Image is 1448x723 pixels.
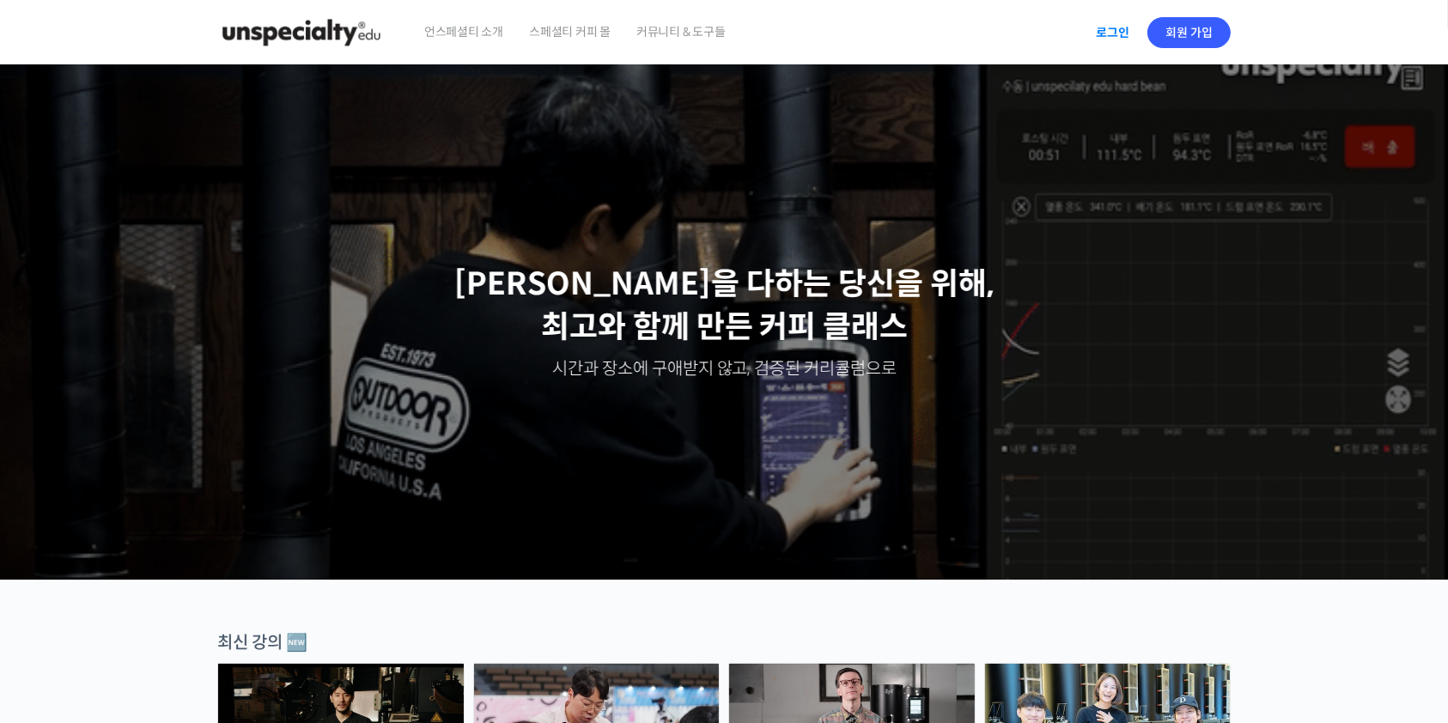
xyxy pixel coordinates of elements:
[113,544,222,587] a: 대화
[265,570,286,584] span: 설정
[17,263,1432,349] p: [PERSON_NAME]을 다하는 당신을 위해, 최고와 함께 만든 커피 클래스
[157,571,178,585] span: 대화
[1147,17,1231,48] a: 회원 가입
[217,631,1231,654] div: 최신 강의 🆕
[54,570,64,584] span: 홈
[5,544,113,587] a: 홈
[1086,13,1140,52] a: 로그인
[222,544,330,587] a: 설정
[17,357,1432,381] p: 시간과 장소에 구애받지 않고, 검증된 커리큘럼으로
